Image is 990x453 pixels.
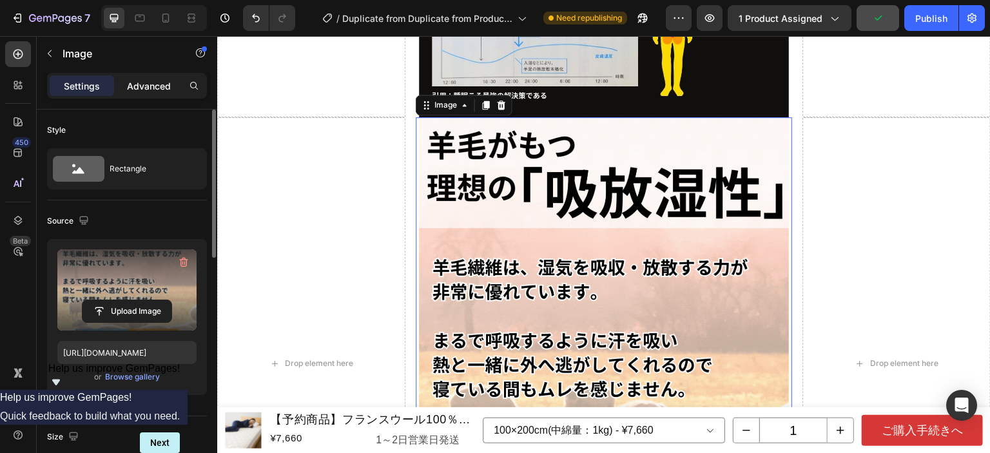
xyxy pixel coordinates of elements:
[556,12,622,24] span: Need republishing
[653,322,721,333] div: Drop element here
[342,12,512,25] span: Duplicate from Duplicate from Product Page -francewool-bed-pad
[159,395,257,414] p: 1～2日営業日発送
[665,384,746,405] div: ご購入手続きへ
[904,5,958,31] button: Publish
[946,390,977,421] div: Open Intercom Messenger
[243,5,295,31] div: Undo/Redo
[645,379,766,410] button: ご購入手続きへ
[10,236,31,246] div: Beta
[82,300,172,323] button: Upload Image
[110,154,188,184] div: Rectangle
[12,137,31,148] div: 450
[47,213,92,230] div: Source
[728,5,851,31] button: 1 product assigned
[610,382,636,407] button: increment
[5,5,96,31] button: 7
[915,12,947,25] div: Publish
[48,363,180,390] button: Show survey - Help us improve GemPages!
[516,382,542,407] button: decrement
[57,341,197,364] input: https://example.com/image.jpg
[542,382,610,407] input: quantity
[84,10,90,26] p: 7
[217,36,990,453] iframe: Design area
[215,63,242,75] div: Image
[52,394,152,411] div: ¥7,660
[48,363,180,374] span: Help us improve GemPages!
[47,124,66,136] div: Style
[127,79,171,93] p: Advanced
[739,12,822,25] span: 1 product assigned
[52,374,258,394] a: 【予約商品】フランスウール100％ ベッドパッド 洗濯ネット付き 日本製【送料無料】
[336,12,340,25] span: /
[63,46,172,61] p: Image
[64,79,100,93] p: Settings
